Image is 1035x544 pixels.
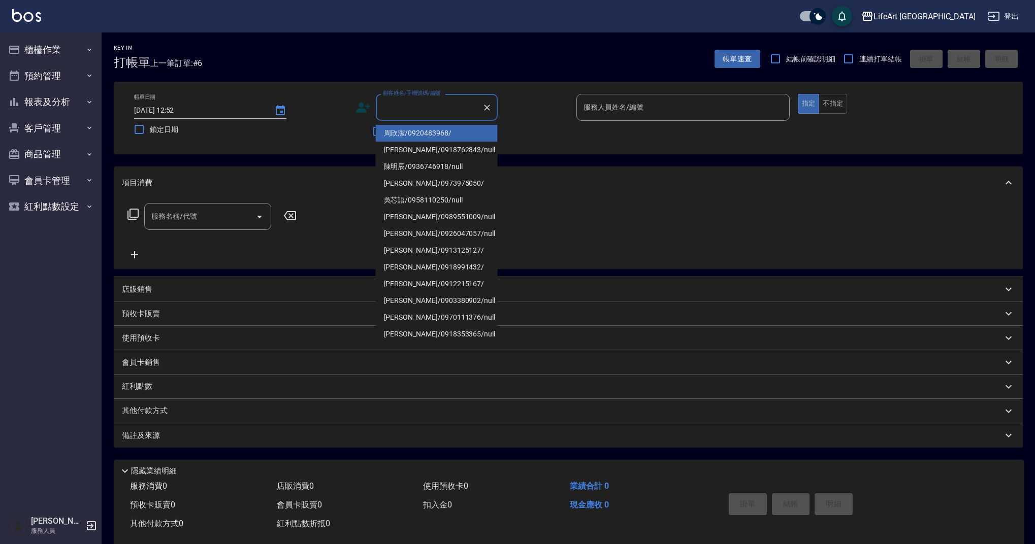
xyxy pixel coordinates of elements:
[122,357,160,368] p: 會員卡銷售
[4,63,98,89] button: 預約管理
[122,284,152,295] p: 店販銷售
[376,276,498,292] li: [PERSON_NAME]/0912215167/
[114,423,1023,448] div: 備註及來源
[786,54,836,64] span: 結帳前確認明細
[122,333,160,344] p: 使用預收卡
[376,309,498,326] li: [PERSON_NAME]/0970111376/null
[134,102,264,119] input: YYYY/MM/DD hh:mm
[376,326,498,343] li: [PERSON_NAME]/0918353365/null
[268,98,293,123] button: Choose date, selected date is 2025-08-17
[130,519,183,528] span: 其他付款方式 0
[798,94,820,114] button: 指定
[376,158,498,175] li: 陳明辰/0936746918/null
[122,178,152,188] p: 項目消費
[832,6,852,26] button: save
[277,519,330,528] span: 紅利點數折抵 0
[4,89,98,115] button: 報表及分析
[134,93,155,101] label: 帳單日期
[4,193,98,220] button: 紅利點數設定
[31,516,83,526] h5: [PERSON_NAME]
[376,142,498,158] li: [PERSON_NAME]/0918762843/null
[376,259,498,276] li: [PERSON_NAME]/0918991432/
[131,466,177,477] p: 隱藏業績明細
[376,292,498,309] li: [PERSON_NAME]/0903380902/null
[114,350,1023,375] div: 會員卡銷售
[480,100,494,115] button: Clear
[251,209,268,225] button: Open
[114,326,1023,350] div: 使用預收卡
[114,166,1023,199] div: 項目消費
[570,500,609,509] span: 現金應收 0
[150,57,203,70] span: 上一筆訂單:#6
[114,277,1023,301] div: 店販銷售
[130,500,175,509] span: 預收卡販賣 0
[423,481,468,491] span: 使用預收卡 0
[570,481,609,491] span: 業績合計 0
[12,9,41,22] img: Logo
[122,405,173,417] p: 其他付款方式
[874,10,976,23] div: LifeArt [GEOGRAPHIC_DATA]
[114,399,1023,423] div: 其他付款方式
[122,430,160,441] p: 備註及來源
[277,481,314,491] span: 店販消費 0
[114,55,150,70] h3: 打帳單
[984,7,1023,26] button: 登出
[122,381,157,392] p: 紅利點數
[4,141,98,167] button: 商品管理
[376,225,498,242] li: [PERSON_NAME]/0926047057/null
[277,500,322,509] span: 會員卡販賣 0
[376,209,498,225] li: [PERSON_NAME]/0989551009/null
[715,50,760,69] button: 帳單速查
[4,37,98,63] button: 櫃檯作業
[130,481,167,491] span: 服務消費 0
[150,124,178,135] span: 鎖定日期
[4,167,98,194] button: 會員卡管理
[122,309,160,319] p: 預收卡販賣
[423,500,452,509] span: 扣入金 0
[383,89,441,97] label: 顧客姓名/手機號碼/編號
[859,54,902,64] span: 連續打單結帳
[114,375,1023,399] div: 紅利點數
[857,6,980,27] button: LifeArt [GEOGRAPHIC_DATA]
[31,526,83,535] p: 服務人員
[376,242,498,259] li: [PERSON_NAME]/0913125127/
[376,175,498,192] li: [PERSON_NAME]/0973975050/
[4,115,98,142] button: 客戶管理
[114,301,1023,326] div: 預收卡販賣
[819,94,847,114] button: 不指定
[376,125,498,142] li: 周欣潔/0920483968/
[376,192,498,209] li: 吳芯語/0958110250/null
[8,516,28,536] img: Person
[114,45,150,51] h2: Key In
